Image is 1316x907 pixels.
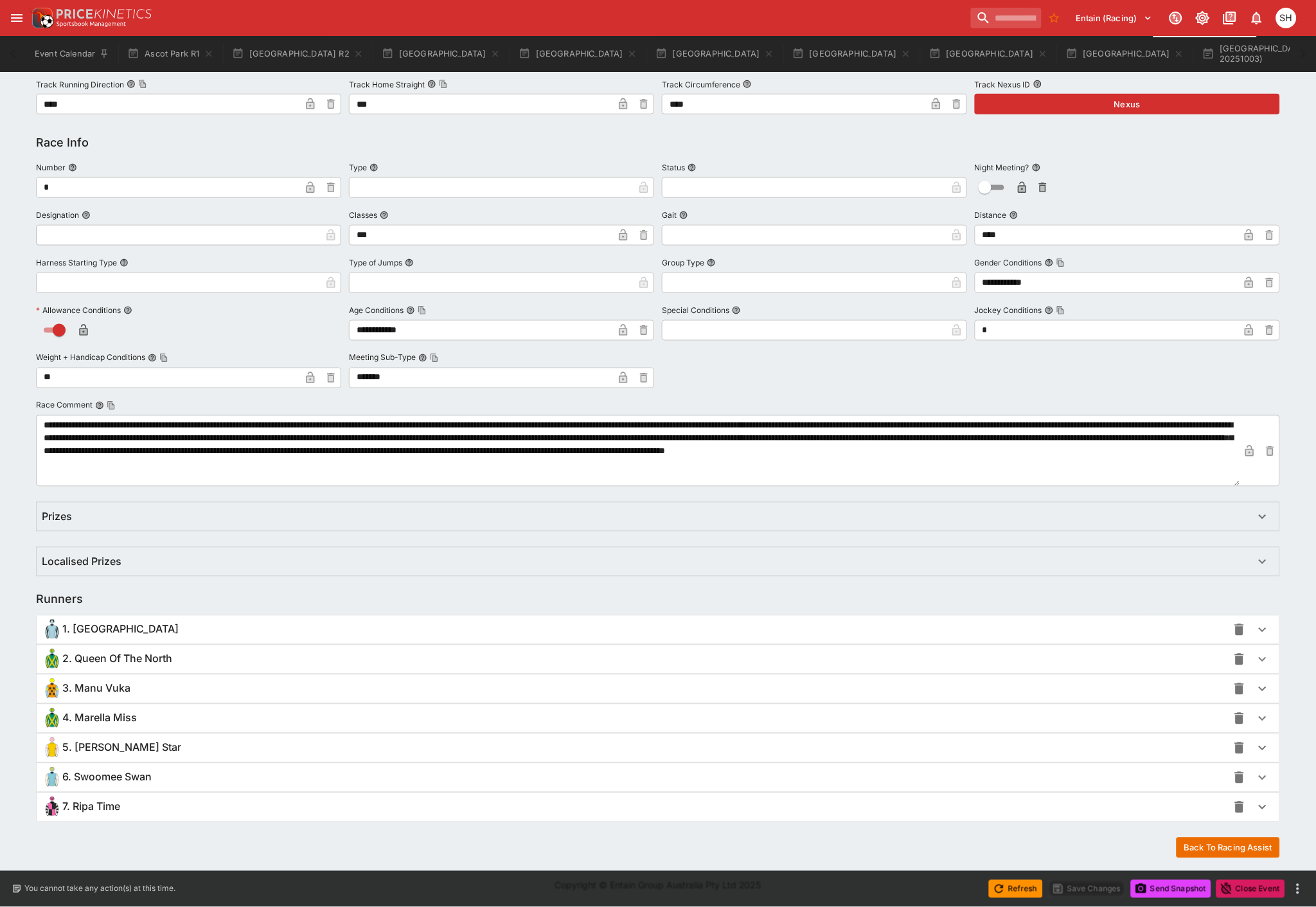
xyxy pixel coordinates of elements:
button: Connected to PK [1164,6,1187,30]
button: Ascot Park R1 [120,36,221,72]
button: Weight + Handicap ConditionsCopy To Clipboard [148,354,157,363]
button: [GEOGRAPHIC_DATA] R2 [224,36,371,72]
div: Scott Hunt [1276,8,1297,28]
button: Back To Racing Assist [1177,838,1280,858]
img: Sportsbook Management [57,21,126,27]
button: Select Tenant [1069,8,1160,28]
button: Copy To Clipboard [107,401,116,410]
button: Documentation [1218,6,1241,30]
button: Send Snapshot [1131,880,1211,898]
p: Weight + Handicap Conditions [36,352,145,363]
button: Type of Jumps [405,258,414,267]
h6: Localised Prizes [42,555,121,569]
button: Track Circumference [743,80,752,89]
button: Status [688,163,697,172]
button: [GEOGRAPHIC_DATA] [921,36,1056,72]
button: Copy To Clipboard [430,354,439,363]
span: 2. Queen Of The North [62,652,172,666]
button: Number [68,163,77,172]
button: Allowance Conditions [123,306,132,315]
p: Special Conditions [662,305,729,316]
img: ripa-time_64x64.png [42,797,62,818]
button: Copy To Clipboard [1056,258,1065,267]
button: Type [369,163,378,172]
button: Race CommentCopy To Clipboard [95,401,104,410]
button: Copy To Clipboard [439,80,448,89]
p: Night Meeting? [975,162,1029,173]
h5: Race Info [36,135,89,150]
p: Group Type [662,257,704,268]
img: manu-vuka_64x64.png [42,679,62,699]
span: 6. Swoomee Swan [62,771,152,784]
span: 7. Ripa Time [62,800,120,814]
p: Age Conditions [349,305,404,316]
button: Gender ConditionsCopy To Clipboard [1045,258,1054,267]
p: Meeting Sub-Type [349,352,416,363]
p: Race Comment [36,400,93,411]
button: Track Nexus ID [1033,80,1042,89]
p: Track Circumference [662,79,740,90]
img: queen-of-the-north_64x64.png [42,649,62,670]
button: [GEOGRAPHIC_DATA] [1058,36,1193,72]
button: Track Running DirectionCopy To Clipboard [127,80,136,89]
p: You cannot take any action(s) at this time. [24,883,175,895]
p: Gait [662,210,677,220]
button: Event Calendar [27,36,117,72]
button: Notifications [1245,6,1268,30]
button: more [1290,881,1306,897]
button: [GEOGRAPHIC_DATA] [785,36,919,72]
p: Designation [36,210,79,220]
button: Meeting Sub-TypeCopy To Clipboard [418,354,427,363]
p: Distance [975,210,1007,220]
p: Gender Conditions [975,257,1042,268]
button: Harness Starting Type [120,258,129,267]
button: Scott Hunt [1272,4,1301,32]
span: 1. [GEOGRAPHIC_DATA] [62,623,179,636]
button: Distance [1009,211,1018,220]
h5: Runners [36,592,83,607]
span: 5. [PERSON_NAME] Star [62,741,181,755]
button: [GEOGRAPHIC_DATA] [648,36,782,72]
button: Copy To Clipboard [159,354,168,363]
span: 3. Manu Vuka [62,682,130,696]
button: Copy To Clipboard [1056,306,1065,315]
img: marella-miss_64x64.png [42,708,62,729]
h6: Prizes [42,510,72,524]
button: No Bookmarks [1044,8,1065,28]
button: [GEOGRAPHIC_DATA] [374,36,508,72]
img: PriceKinetics [57,9,152,19]
button: Copy To Clipboard [138,80,147,89]
button: Classes [380,211,389,220]
input: search [971,8,1042,28]
p: Track Nexus ID [975,79,1031,90]
p: Classes [349,210,377,220]
button: Special Conditions [732,306,741,315]
p: Jockey Conditions [975,305,1042,316]
p: Type [349,162,367,173]
button: open drawer [5,6,28,30]
button: Night Meeting? [1032,163,1041,172]
img: azilee-star_64x64.png [42,738,62,759]
button: Jockey ConditionsCopy To Clipboard [1045,306,1054,315]
img: PriceKinetics Logo [28,5,54,31]
p: Allowance Conditions [36,305,121,316]
button: Close Event [1216,880,1285,898]
button: Track Home StraightCopy To Clipboard [427,80,436,89]
p: Harness Starting Type [36,257,117,268]
button: Gait [679,211,688,220]
button: [GEOGRAPHIC_DATA] [511,36,645,72]
p: Type of Jumps [349,257,402,268]
span: 4. Marella Miss [62,712,137,725]
button: Designation [82,211,91,220]
p: Track Running Direction [36,79,124,90]
button: Toggle light/dark mode [1191,6,1214,30]
button: Age ConditionsCopy To Clipboard [406,306,415,315]
img: eivan_64x64.png [42,620,62,640]
button: Nexus [975,94,1280,114]
p: Status [662,162,685,173]
button: Copy To Clipboard [418,306,427,315]
button: Refresh [989,880,1043,898]
p: Number [36,162,66,173]
img: swoomee-swan_64x64.png [42,768,62,788]
button: Group Type [707,258,716,267]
